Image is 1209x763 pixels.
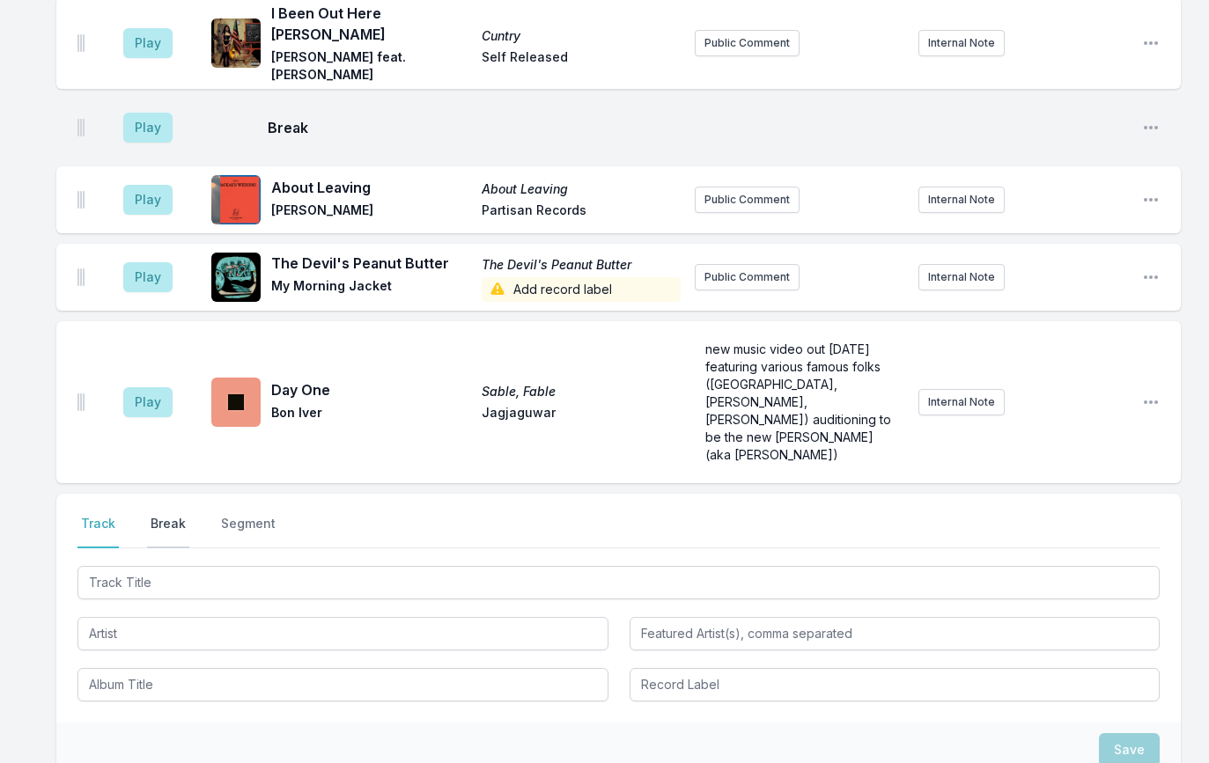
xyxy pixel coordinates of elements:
button: Play [123,28,173,58]
span: Sable, Fable [482,383,682,400]
span: Self Released [482,48,682,84]
img: Drag Handle [77,268,85,286]
span: [PERSON_NAME] feat. [PERSON_NAME] [271,48,471,84]
button: Segment [217,515,279,548]
img: Drag Handle [77,393,85,411]
input: Album Title [77,668,608,701]
button: Track [77,515,119,548]
button: Open playlist item options [1142,119,1160,136]
button: Public Comment [695,30,800,56]
span: Cuntry [482,27,682,45]
span: Add record label [482,277,682,302]
button: Internal Note [918,30,1005,56]
button: Play [123,262,173,292]
img: Drag Handle [77,119,85,136]
input: Record Label [630,668,1161,701]
button: Internal Note [918,187,1005,213]
button: Public Comment [695,264,800,290]
span: Day One [271,379,471,400]
button: Play [123,185,173,215]
button: Open playlist item options [1142,191,1160,209]
input: Artist [77,617,608,650]
input: Featured Artist(s), comma separated [630,617,1161,650]
button: Break [147,515,189,548]
span: [PERSON_NAME] [271,202,471,223]
img: Drag Handle [77,34,85,52]
img: About Leaving [211,175,261,224]
button: Play [123,113,173,143]
span: The Devil's Peanut Butter [482,256,682,274]
span: My Morning Jacket [271,277,471,302]
button: Open playlist item options [1142,393,1160,411]
input: Track Title [77,566,1160,599]
button: Public Comment [695,187,800,213]
span: Jagjaguwar [482,404,682,425]
button: Internal Note [918,389,1005,415]
span: About Leaving [271,177,471,198]
button: Play [123,387,173,417]
span: The Devil's Peanut Butter [271,253,471,274]
img: Drag Handle [77,191,85,209]
span: About Leaving [482,180,682,198]
img: The Devil's Peanut Butter [211,253,261,302]
span: new music video out [DATE] featuring various famous folks ([GEOGRAPHIC_DATA], [PERSON_NAME], [PER... [705,341,895,462]
span: Bon Iver [271,404,471,425]
img: Cuntry [211,18,261,68]
button: Open playlist item options [1142,34,1160,52]
span: Break [268,117,1128,138]
button: Internal Note [918,264,1005,290]
img: Sable, Fable [211,378,261,427]
span: Partisan Records [482,202,682,223]
button: Open playlist item options [1142,268,1160,286]
span: I Been Out Here [PERSON_NAME] [271,3,471,45]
